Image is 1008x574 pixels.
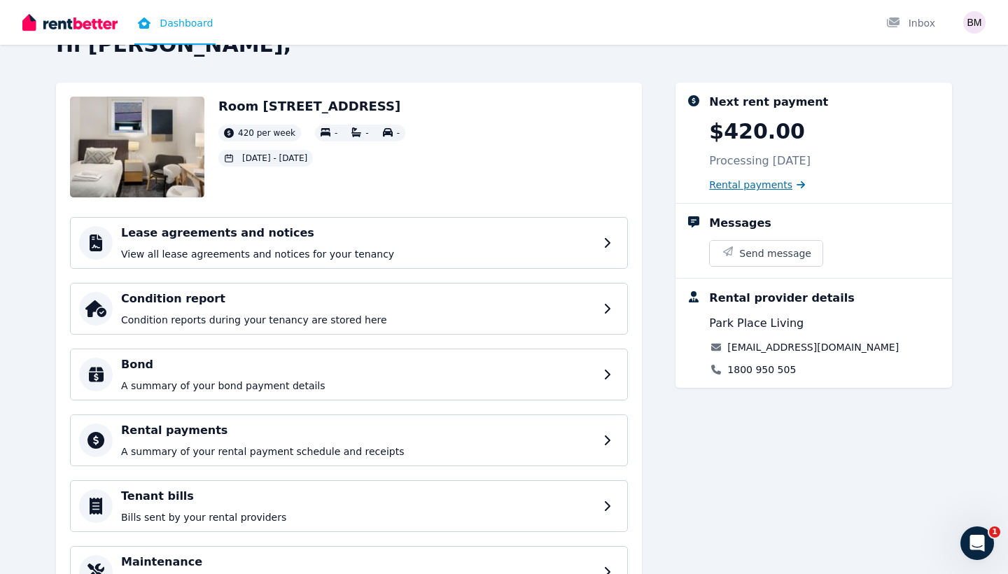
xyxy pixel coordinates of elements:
[121,290,595,307] h4: Condition report
[709,178,805,192] a: Rental payments
[960,526,994,560] iframe: Intercom live chat
[238,127,295,139] span: 420 per week
[56,32,952,57] h2: Hi [PERSON_NAME],
[121,247,595,261] p: View all lease agreements and notices for your tenancy
[121,356,595,373] h4: Bond
[709,290,854,307] div: Rental provider details
[886,16,935,30] div: Inbox
[709,315,804,332] span: Park Place Living
[121,488,595,505] h4: Tenant bills
[335,128,337,138] span: -
[397,128,400,138] span: -
[121,422,595,439] h4: Rental payments
[121,313,595,327] p: Condition reports during your tenancy are stored here
[22,12,118,33] img: RentBetter
[70,97,204,197] img: Property Url
[121,444,595,458] p: A summary of your rental payment schedule and receipts
[121,225,595,241] h4: Lease agreements and notices
[121,510,595,524] p: Bills sent by your rental providers
[989,526,1000,538] span: 1
[218,97,405,116] h2: Room [STREET_ADDRESS]
[121,554,595,570] h4: Maintenance
[727,340,899,354] a: [EMAIL_ADDRESS][DOMAIN_NAME]
[709,215,771,232] div: Messages
[121,379,595,393] p: A summary of your bond payment details
[709,119,805,144] p: $420.00
[739,246,811,260] span: Send message
[963,11,986,34] img: Benedek Madlena
[709,178,792,192] span: Rental payments
[242,153,307,164] span: [DATE] - [DATE]
[727,363,796,377] a: 1800 950 505
[709,153,811,169] p: Processing [DATE]
[365,128,368,138] span: -
[709,94,828,111] div: Next rent payment
[710,241,822,266] button: Send message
